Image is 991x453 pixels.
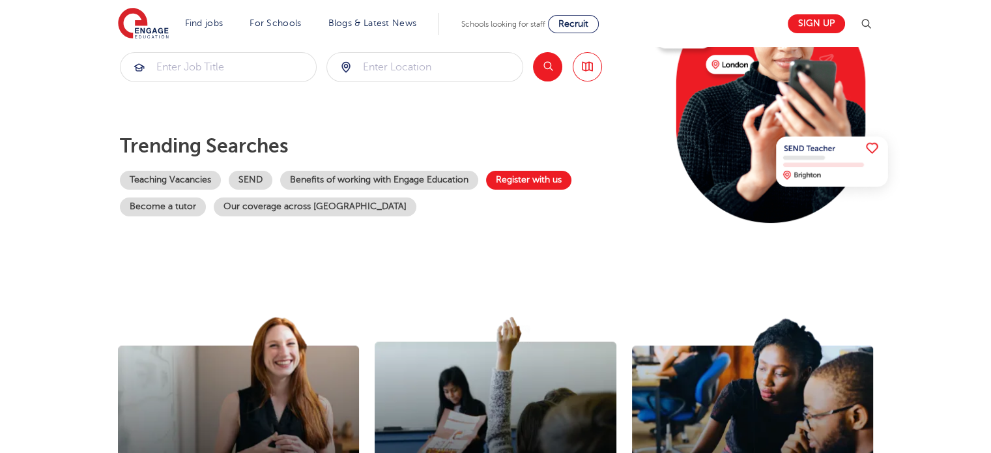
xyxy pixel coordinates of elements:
a: Find jobs [185,18,223,28]
span: Recruit [558,19,588,29]
a: Become a tutor [120,197,206,216]
a: SEND [229,171,272,190]
a: Sign up [788,14,845,33]
a: Recruit [548,15,599,33]
div: Submit [326,52,523,82]
img: Engage Education [118,8,169,40]
a: For Schools [250,18,301,28]
span: Schools looking for staff [461,20,545,29]
input: Submit [327,53,523,81]
a: Register with us [486,171,571,190]
a: Teaching Vacancies [120,171,221,190]
p: Trending searches [120,134,646,158]
input: Submit [121,53,316,81]
div: Submit [120,52,317,82]
button: Search [533,52,562,81]
a: Our coverage across [GEOGRAPHIC_DATA] [214,197,416,216]
a: Benefits of working with Engage Education [280,171,478,190]
a: Blogs & Latest News [328,18,417,28]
